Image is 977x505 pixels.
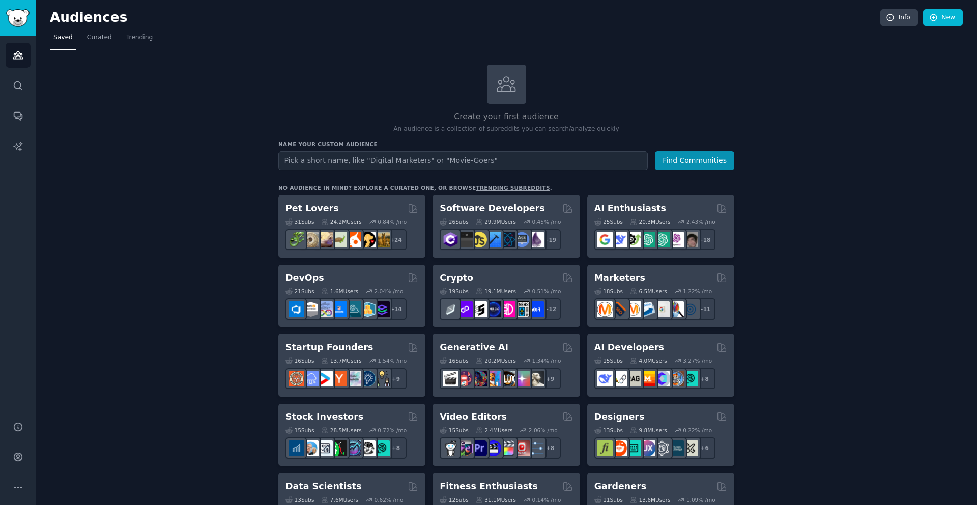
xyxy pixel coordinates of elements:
[654,301,670,317] img: googleads
[500,371,515,386] img: FluxAI
[476,427,513,434] div: 2.4M Users
[87,33,112,42] span: Curated
[686,218,715,226] div: 2.43 % /mo
[471,371,487,386] img: deepdream
[317,232,333,247] img: leopardgeckos
[528,232,544,247] img: elixir
[53,33,73,42] span: Saved
[378,218,407,226] div: 0.84 % /mo
[457,371,473,386] img: dalle2
[285,357,314,364] div: 16 Sub s
[594,202,666,215] h2: AI Enthusiasts
[285,218,314,226] div: 31 Sub s
[331,301,347,317] img: DevOpsLinks
[443,301,458,317] img: ethfinance
[880,9,918,26] a: Info
[374,371,390,386] img: growmybusiness
[285,496,314,503] div: 13 Sub s
[682,232,698,247] img: ArtificalIntelligence
[597,440,613,456] img: typography
[374,301,390,317] img: PlatformEngineers
[50,30,76,50] a: Saved
[529,427,558,434] div: 2.06 % /mo
[285,272,324,285] h2: DevOps
[289,371,304,386] img: EntrepreneurRideAlong
[321,427,361,434] div: 28.5M Users
[532,357,561,364] div: 1.34 % /mo
[476,496,516,503] div: 31.1M Users
[528,301,544,317] img: defi_
[485,371,501,386] img: sdforall
[597,371,613,386] img: DeepSeek
[611,440,627,456] img: logodesign
[443,232,458,247] img: csharp
[385,298,407,320] div: + 14
[532,496,561,503] div: 0.14 % /mo
[471,232,487,247] img: learnjavascript
[539,368,561,389] div: + 9
[317,371,333,386] img: startup
[625,371,641,386] img: Rag
[374,232,390,247] img: dogbreed
[285,427,314,434] div: 15 Sub s
[285,202,339,215] h2: Pet Lovers
[331,371,347,386] img: ycombinator
[317,440,333,456] img: Forex
[654,371,670,386] img: OpenSourceAI
[597,232,613,247] img: GoogleGeminiAI
[457,232,473,247] img: software
[374,440,390,456] img: technicalanalysis
[285,341,373,354] h2: Startup Founders
[440,272,473,285] h2: Crypto
[694,368,715,389] div: + 8
[539,298,561,320] div: + 12
[686,496,715,503] div: 1.09 % /mo
[682,440,698,456] img: UX_Design
[6,9,30,27] img: GummySearch logo
[594,480,647,493] h2: Gardeners
[50,10,880,26] h2: Audiences
[630,288,667,295] div: 6.5M Users
[500,301,515,317] img: defiblockchain
[594,218,623,226] div: 25 Sub s
[485,232,501,247] img: iOSProgramming
[640,232,655,247] img: chatgpt_promptDesign
[303,371,319,386] img: SaaS
[375,288,404,295] div: 2.04 % /mo
[485,440,501,456] img: VideoEditors
[440,202,544,215] h2: Software Developers
[476,357,516,364] div: 20.2M Users
[331,440,347,456] img: Trading
[289,301,304,317] img: azuredevops
[346,440,361,456] img: StocksAndTrading
[654,440,670,456] img: userexperience
[532,288,561,295] div: 0.51 % /mo
[476,185,550,191] a: trending subreddits
[532,218,561,226] div: 0.45 % /mo
[594,288,623,295] div: 18 Sub s
[385,229,407,250] div: + 24
[625,232,641,247] img: AItoolsCatalog
[528,440,544,456] img: postproduction
[611,232,627,247] img: DeepSeek
[594,411,645,424] h2: Designers
[611,301,627,317] img: bigseo
[682,301,698,317] img: OnlineMarketing
[683,427,712,434] div: 0.22 % /mo
[625,301,641,317] img: AskMarketing
[443,371,458,386] img: aivideo
[440,357,468,364] div: 16 Sub s
[321,496,358,503] div: 7.6M Users
[500,232,515,247] img: reactnative
[289,232,304,247] img: herpetology
[385,368,407,389] div: + 9
[278,125,734,134] p: An audience is a collection of subreddits you can search/analyze quickly
[346,371,361,386] img: indiehackers
[611,371,627,386] img: LangChain
[594,357,623,364] div: 15 Sub s
[443,440,458,456] img: gopro
[303,440,319,456] img: ValueInvesting
[514,301,530,317] img: CryptoNews
[630,218,670,226] div: 20.3M Users
[594,496,623,503] div: 11 Sub s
